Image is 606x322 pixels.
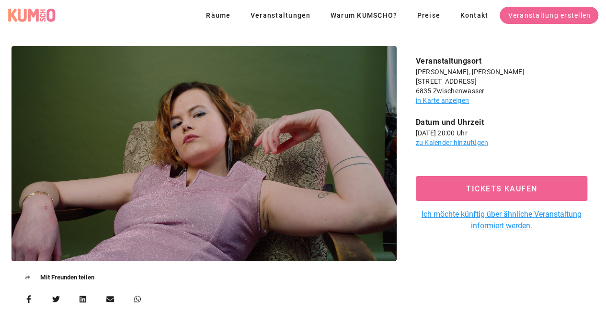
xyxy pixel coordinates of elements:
[242,7,319,24] a: Veranstaltungen
[206,11,231,19] span: Räume
[416,97,469,104] a: in Karte anzeigen
[198,7,239,24] button: Räume
[250,11,311,19] span: Veranstaltungen
[416,11,440,19] span: Preise
[427,184,576,193] span: Tickets kaufen
[322,7,405,24] a: Warum KUMSCHO?
[416,56,587,67] div: Veranstaltungsort
[8,8,56,22] div: KUMSCHO Logo
[416,117,587,128] div: Datum und Uhrzeit
[11,261,397,286] h5: Mit Freunden teilen
[416,128,587,138] div: [DATE] 20:00 Uhr
[409,7,448,24] a: Preise
[416,209,587,232] a: Ich möchte künftig über ähnliche Veranstaltung informiert werden.
[452,7,496,24] a: Kontakt
[416,67,587,96] div: [PERSON_NAME], [PERSON_NAME] [STREET_ADDRESS] 6835 Zwischenwasser
[8,8,59,22] a: KUMSCHO Logo
[507,11,591,19] span: Veranstaltung erstellen
[198,10,242,19] a: Räume
[416,176,587,201] button: Tickets kaufen
[330,11,398,19] span: Warum KUMSCHO?
[500,7,598,24] a: Veranstaltung erstellen
[459,11,488,19] span: Kontakt
[416,139,489,146] a: zu Kalender hinzufügen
